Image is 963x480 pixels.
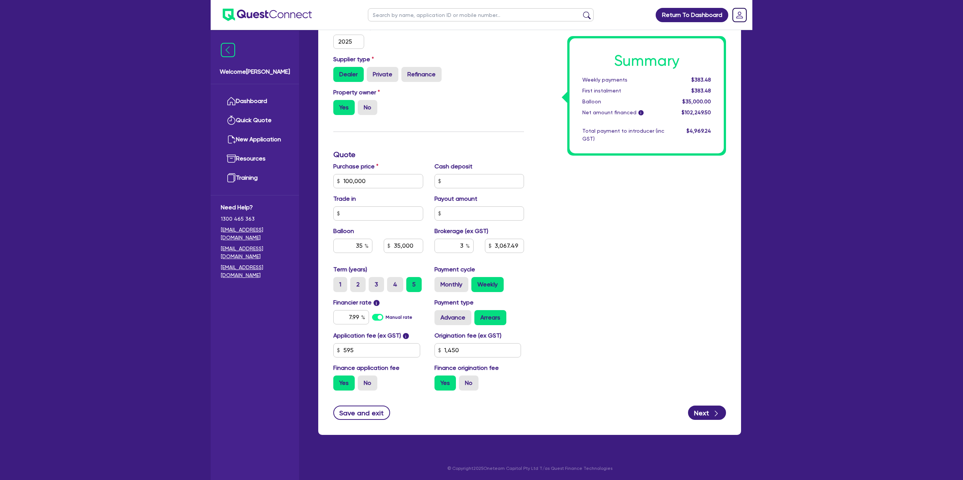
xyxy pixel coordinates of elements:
[682,109,711,115] span: $102,249.50
[577,87,670,95] div: First instalment
[434,331,501,340] label: Origination fee (ex GST)
[333,100,355,115] label: Yes
[333,150,524,159] h3: Quote
[577,109,670,117] div: Net amount financed
[333,88,380,97] label: Property owner
[221,111,289,130] a: Quick Quote
[577,76,670,84] div: Weekly payments
[227,154,236,163] img: resources
[577,98,670,106] div: Balloon
[386,314,412,321] label: Manual rate
[638,111,644,116] span: i
[434,298,474,307] label: Payment type
[223,9,312,21] img: quest-connect-logo-blue
[434,310,471,325] label: Advance
[434,162,472,171] label: Cash deposit
[221,130,289,149] a: New Application
[333,363,399,372] label: Finance application fee
[369,277,384,292] label: 3
[221,245,289,260] a: [EMAIL_ADDRESS][DOMAIN_NAME]
[474,310,506,325] label: Arrears
[333,277,347,292] label: 1
[333,162,378,171] label: Purchase price
[221,215,289,223] span: 1300 465 363
[333,265,367,274] label: Term (years)
[221,92,289,111] a: Dashboard
[333,331,401,340] label: Application fee (ex GST)
[313,465,746,472] p: © Copyright 2025 Oneteam Capital Pty Ltd T/as Quest Finance Technologies
[691,77,711,83] span: $383.48
[656,8,728,22] a: Return To Dashboard
[333,298,380,307] label: Financier rate
[333,194,356,203] label: Trade in
[358,376,377,391] label: No
[434,376,456,391] label: Yes
[221,43,235,57] img: icon-menu-close
[434,227,488,236] label: Brokerage (ex GST)
[471,277,504,292] label: Weekly
[682,98,711,104] span: $35,000.00
[333,67,364,82] label: Dealer
[401,67,442,82] label: Refinance
[333,376,355,391] label: Yes
[221,149,289,168] a: Resources
[387,277,403,292] label: 4
[333,406,390,420] button: Save and exit
[691,88,711,94] span: $383.48
[221,168,289,188] a: Training
[227,135,236,144] img: new-application
[350,277,366,292] label: 2
[374,300,380,306] span: i
[221,226,289,242] a: [EMAIL_ADDRESS][DOMAIN_NAME]
[367,67,398,82] label: Private
[221,203,289,212] span: Need Help?
[577,127,670,143] div: Total payment to introducer (inc GST)
[434,194,477,203] label: Payout amount
[434,265,475,274] label: Payment cycle
[221,263,289,279] a: [EMAIL_ADDRESS][DOMAIN_NAME]
[227,116,236,125] img: quick-quote
[434,363,499,372] label: Finance origination fee
[333,55,374,64] label: Supplier type
[582,52,711,70] h1: Summary
[730,5,749,25] a: Dropdown toggle
[220,67,290,76] span: Welcome [PERSON_NAME]
[434,277,468,292] label: Monthly
[459,376,478,391] label: No
[406,277,422,292] label: 5
[688,406,726,420] button: Next
[368,8,594,21] input: Search by name, application ID or mobile number...
[227,173,236,182] img: training
[403,333,409,339] span: i
[333,227,354,236] label: Balloon
[687,128,711,134] span: $4,969.24
[358,100,377,115] label: No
